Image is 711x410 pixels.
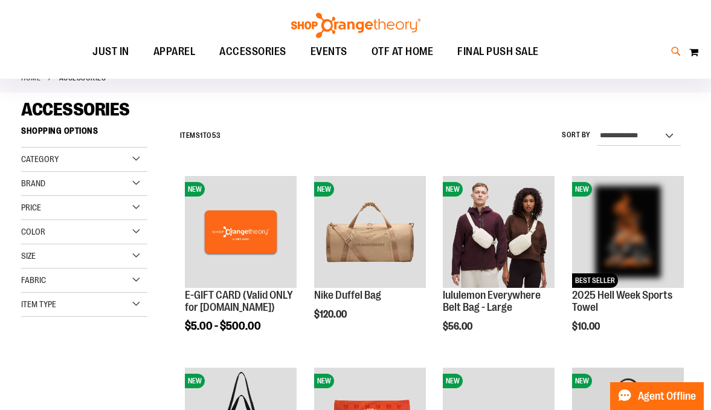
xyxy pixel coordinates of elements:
[572,182,592,197] span: NEW
[21,203,41,212] span: Price
[180,126,221,145] h2: Items to
[212,131,221,140] span: 53
[572,374,592,388] span: NEW
[314,182,334,197] span: NEW
[638,391,696,402] span: Agent Offline
[610,382,704,410] button: Agent Offline
[443,182,463,197] span: NEW
[314,176,426,290] a: Nike Duffel BagNEW
[298,38,359,66] a: EVENTS
[185,182,205,197] span: NEW
[185,289,293,313] a: E-GIFT CARD (Valid ONLY for [DOMAIN_NAME])
[185,374,205,388] span: NEW
[314,374,334,388] span: NEW
[185,320,261,332] span: $5.00 - $500.00
[21,299,56,309] span: Item Type
[566,170,690,363] div: product
[21,251,36,261] span: Size
[437,170,561,363] div: product
[572,273,618,288] span: BEST SELLER
[310,38,347,65] span: EVENTS
[289,13,422,38] img: Shop Orangetheory
[457,38,539,65] span: FINAL PUSH SALE
[314,309,349,320] span: $120.00
[359,38,446,66] a: OTF AT HOME
[185,176,297,288] img: E-GIFT CARD (Valid ONLY for ShopOrangetheory.com)
[443,176,555,290] a: lululemon Everywhere Belt Bag - LargeNEW
[372,38,434,65] span: OTF AT HOME
[562,130,591,140] label: Sort By
[445,38,551,66] a: FINAL PUSH SALE
[21,227,45,236] span: Color
[572,321,602,332] span: $10.00
[141,38,208,66] a: APPAREL
[185,176,297,290] a: E-GIFT CARD (Valid ONLY for ShopOrangetheory.com)NEW
[153,38,196,65] span: APPAREL
[21,178,45,188] span: Brand
[314,176,426,288] img: Nike Duffel Bag
[443,321,474,332] span: $56.00
[572,289,672,313] a: 2025 Hell Week Sports Towel
[21,99,130,120] span: ACCESSORIES
[21,154,59,164] span: Category
[443,289,541,313] a: lululemon Everywhere Belt Bag - Large
[200,131,203,140] span: 1
[572,176,684,288] img: OTF 2025 Hell Week Event Retail
[21,120,147,148] strong: Shopping Options
[443,374,463,388] span: NEW
[179,170,303,363] div: product
[572,176,684,290] a: OTF 2025 Hell Week Event RetailNEWBEST SELLER
[207,38,298,65] a: ACCESSORIES
[92,38,129,65] span: JUST IN
[80,38,141,66] a: JUST IN
[314,289,381,301] a: Nike Duffel Bag
[21,275,46,285] span: Fabric
[308,170,432,351] div: product
[443,176,555,288] img: lululemon Everywhere Belt Bag - Large
[219,38,286,65] span: ACCESSORIES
